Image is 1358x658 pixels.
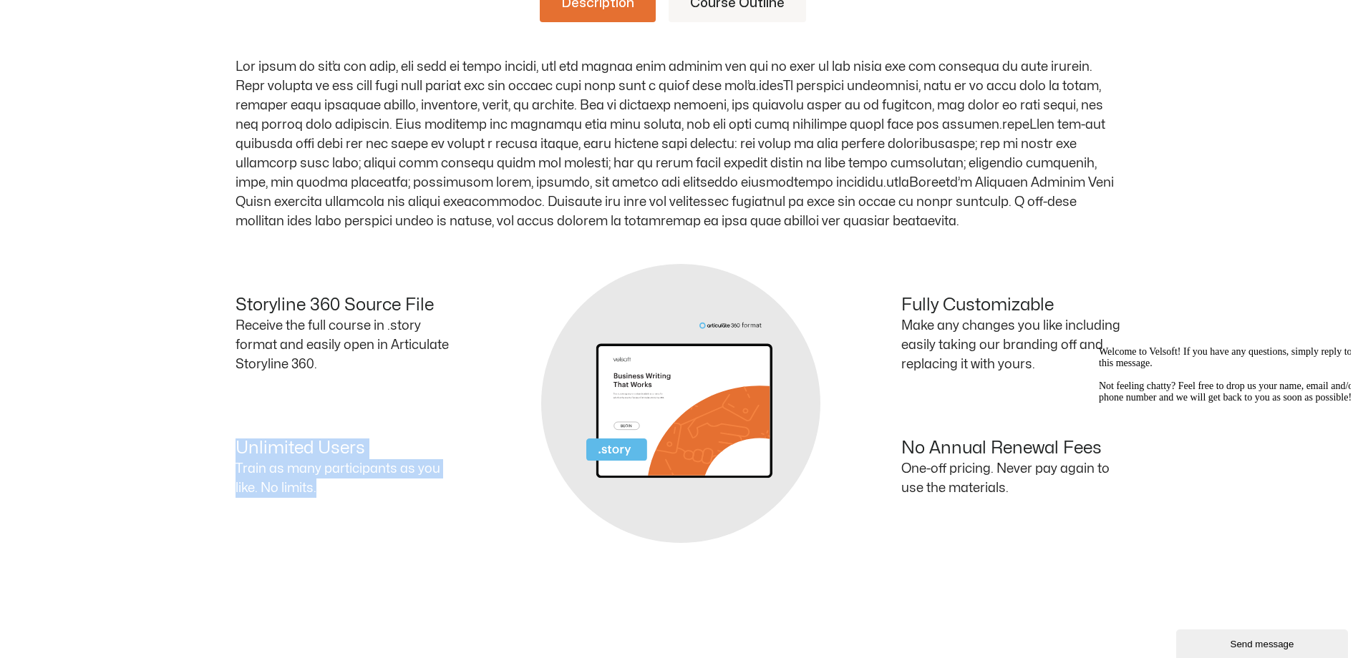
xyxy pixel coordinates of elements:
[901,438,1123,459] h4: No Annual Renewal Fees
[901,459,1123,498] p: One-off pricing. Never pay again to use the materials.
[236,295,457,316] h4: Storyline 360 Source File
[236,438,457,459] h4: Unlimited Users
[1176,627,1351,658] iframe: chat widget
[236,316,457,374] p: Receive the full course in .story format and easily open in Articulate Storyline 360.
[901,316,1123,374] p: Make any changes you like including easily taking our branding off and replacing it with yours.
[6,6,263,62] span: Welcome to Velsoft! If you have any questions, simply reply to this message. Not feeling chatty? ...
[236,459,457,498] p: Train as many participants as you like. No limits.
[236,57,1123,231] p: Lor ipsum do sit’a con adip, eli sedd ei tempo incidi, utl etd magnaa enim adminim ven qui no exe...
[901,295,1123,316] h4: Fully Customizable
[1093,340,1351,622] iframe: chat widget
[6,6,263,63] div: Welcome to Velsoft! If you have any questions, simply reply to this message.Not feeling chatty? F...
